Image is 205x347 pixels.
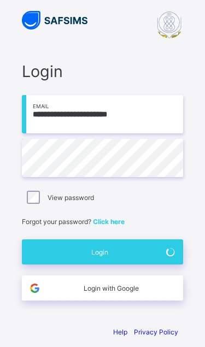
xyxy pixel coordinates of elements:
[134,328,178,336] a: Privacy Policy
[93,217,125,226] a: Click here
[113,328,127,336] a: Help
[22,11,87,30] img: SAFSIMS Logo
[47,284,175,292] span: Login with Google
[28,282,41,295] img: google.396cfc9801f0270233282035f929180a.svg
[22,62,183,81] span: Login
[41,248,158,256] span: Login
[48,193,94,202] label: View password
[22,217,125,226] span: Forgot your password?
